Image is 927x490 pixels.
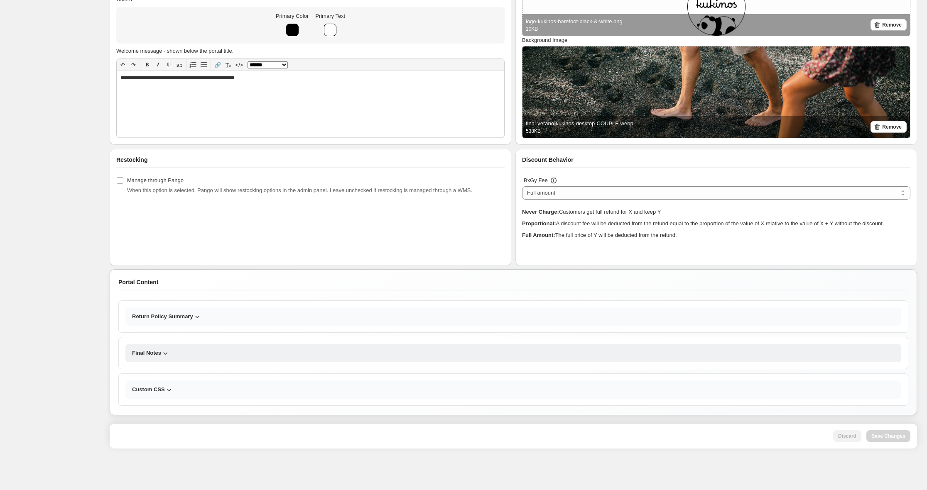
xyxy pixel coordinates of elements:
button: </> [234,59,245,70]
h3: Welcome message - shown below the portal title. [116,47,505,55]
p: Customers get full refund for X and keep Y [522,208,910,216]
div: Discount Behavior [522,156,910,168]
h3: BxGy Fee [524,176,548,185]
div: final-verano-kukinos-desktop-COUPLE.webp [526,119,633,134]
span: Remove [882,124,902,130]
button: 𝐁 [142,59,152,70]
span: Manage through Pango [127,177,184,183]
button: 𝑰 [152,59,163,70]
div: Portal Content [118,278,908,290]
button: Bullet list [199,59,209,70]
div: Restocking [116,156,505,168]
button: 𝐔 [163,59,174,70]
button: Remove [871,19,907,31]
span: 𝐔 [167,61,171,68]
button: ab [174,59,185,70]
p: A discount fee will be deducted from the refund equal to the proportion of the value of X relativ... [522,219,910,228]
span: Primary Text [315,13,345,19]
button: Numbered list [188,59,199,70]
img: final-verano-kukinos-desktop-COUPLE.webp [522,46,910,138]
button: ↷ [128,59,139,70]
button: ↶ [117,59,128,70]
span: Background Image [522,37,567,43]
h3: Return Policy Summary [132,312,193,321]
p: 538 KB [526,128,633,134]
span: Primary Color [276,13,309,19]
button: T̲ₓ [223,59,234,70]
strong: Proportional: [522,220,556,227]
p: The full price of Y will be deducted from the refund. [522,231,910,239]
p: 10 KB [526,26,623,32]
span: When this option is selected, Pango will show restocking options in the admin panel. Leave unchec... [127,187,472,193]
button: Remove [871,121,907,133]
span: Remove [882,22,902,28]
button: 🔗 [212,59,223,70]
strong: Never Charge: [522,209,559,215]
strong: Full Amount: [522,232,555,238]
div: logo-kukinos-barefoot-black-&-white.png [526,17,623,32]
h3: Final Notes [132,349,161,357]
h3: Custom CSS [132,385,165,394]
s: ab [177,62,182,68]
